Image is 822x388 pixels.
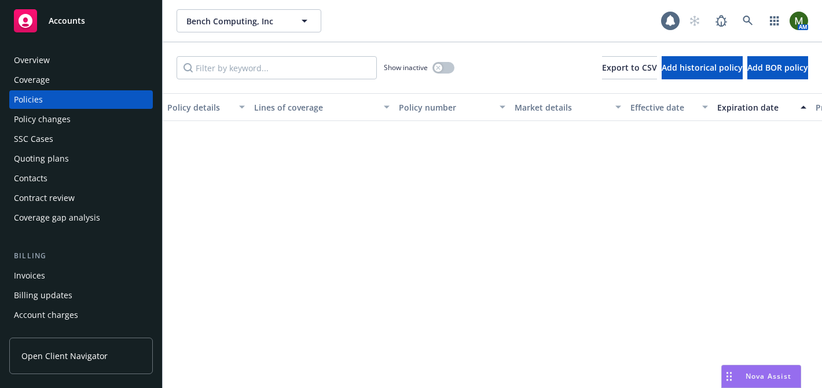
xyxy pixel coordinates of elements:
div: Policy changes [14,110,71,129]
span: Export to CSV [602,62,657,73]
a: Coverage gap analysis [9,208,153,227]
span: Add BOR policy [747,62,808,73]
img: photo [790,12,808,30]
button: Market details [510,93,626,121]
span: Show inactive [384,63,428,72]
div: Contract review [14,189,75,207]
button: Expiration date [713,93,811,121]
div: Policies [14,90,43,109]
input: Filter by keyword... [177,56,377,79]
div: SSC Cases [14,130,53,148]
button: Policy details [163,93,249,121]
div: Account charges [14,306,78,324]
div: Invoices [14,266,45,285]
span: Open Client Navigator [21,350,108,362]
a: SSC Cases [9,130,153,148]
div: Billing [9,250,153,262]
div: Coverage gap analysis [14,208,100,227]
button: Add BOR policy [747,56,808,79]
button: Policy number [394,93,510,121]
a: Report a Bug [710,9,733,32]
button: Export to CSV [602,56,657,79]
a: Overview [9,51,153,69]
div: Market details [515,101,608,114]
div: Quoting plans [14,149,69,168]
div: Overview [14,51,50,69]
div: Policy number [399,101,493,114]
div: Billing updates [14,286,72,305]
a: Coverage [9,71,153,89]
span: Bench Computing, Inc [186,15,287,27]
button: Lines of coverage [249,93,394,121]
span: Nova Assist [746,371,791,381]
div: Expiration date [717,101,794,114]
button: Nova Assist [721,365,801,388]
a: Account charges [9,306,153,324]
a: Contract review [9,189,153,207]
a: Policies [9,90,153,109]
div: Coverage [14,71,50,89]
a: Search [736,9,759,32]
a: Installment plans [9,325,153,344]
div: Installment plans [14,325,82,344]
div: Contacts [14,169,47,188]
a: Invoices [9,266,153,285]
a: Switch app [763,9,786,32]
span: Add historical policy [662,62,743,73]
div: Lines of coverage [254,101,377,114]
a: Billing updates [9,286,153,305]
div: Drag to move [722,365,736,387]
a: Quoting plans [9,149,153,168]
button: Bench Computing, Inc [177,9,321,32]
button: Add historical policy [662,56,743,79]
span: Accounts [49,16,85,25]
a: Policy changes [9,110,153,129]
a: Contacts [9,169,153,188]
a: Accounts [9,5,153,37]
div: Policy details [167,101,232,114]
div: Effective date [630,101,695,114]
button: Effective date [626,93,713,121]
a: Start snowing [683,9,706,32]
